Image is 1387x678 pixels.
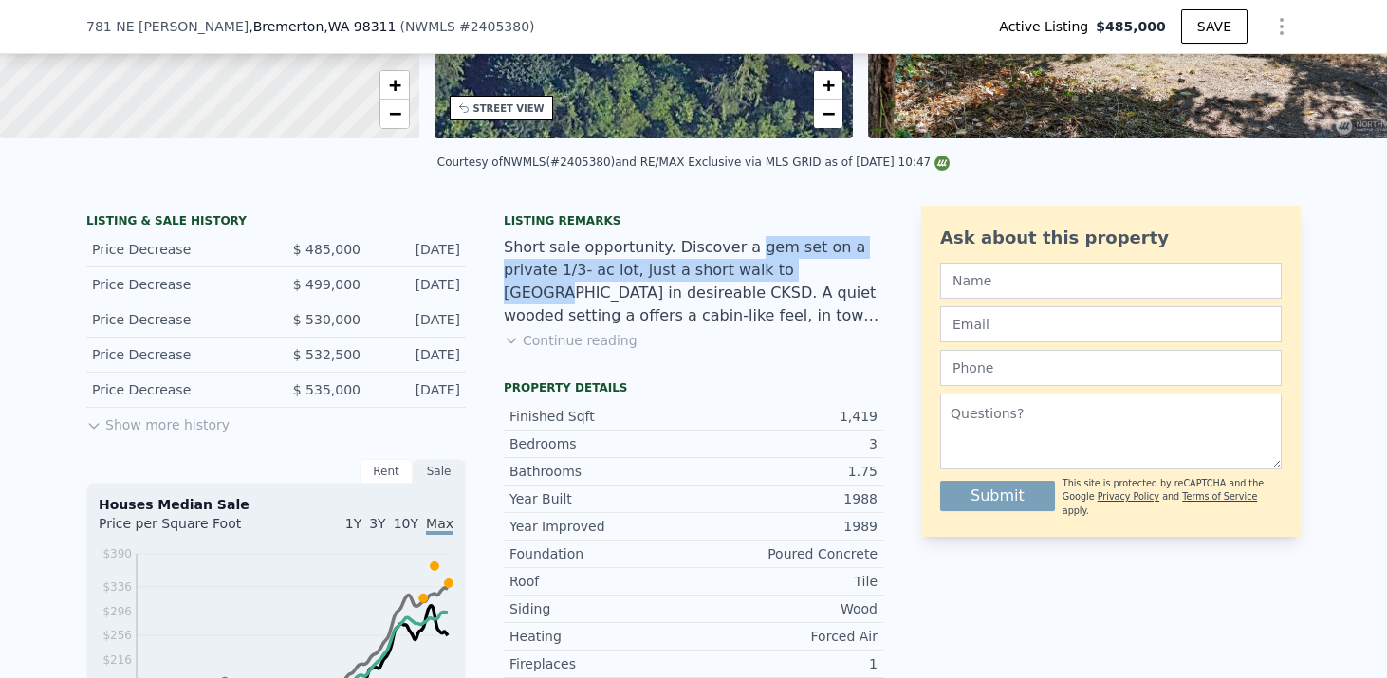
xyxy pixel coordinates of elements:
[86,408,230,434] button: Show more history
[1063,477,1282,518] div: This site is protected by reCAPTCHA and the Google and apply.
[940,306,1282,342] input: Email
[823,101,835,125] span: −
[814,71,842,100] a: Zoom in
[940,481,1055,511] button: Submit
[92,240,261,259] div: Price Decrease
[509,462,693,481] div: Bathrooms
[693,489,878,508] div: 1988
[102,629,132,642] tspan: $256
[504,213,883,229] div: Listing remarks
[102,653,132,667] tspan: $216
[293,242,361,257] span: $ 485,000
[102,605,132,618] tspan: $296
[345,516,361,531] span: 1Y
[380,100,409,128] a: Zoom out
[92,275,261,294] div: Price Decrease
[1182,491,1257,502] a: Terms of Service
[99,495,453,514] div: Houses Median Sale
[102,547,132,560] tspan: $390
[1263,8,1301,46] button: Show Options
[293,277,361,292] span: $ 499,000
[693,627,878,646] div: Forced Air
[999,17,1096,36] span: Active Listing
[360,459,413,484] div: Rent
[99,514,276,544] div: Price per Square Foot
[1181,9,1248,44] button: SAVE
[376,380,460,399] div: [DATE]
[693,517,878,536] div: 1989
[940,263,1282,299] input: Name
[102,580,132,594] tspan: $336
[509,489,693,508] div: Year Built
[376,240,460,259] div: [DATE]
[376,275,460,294] div: [DATE]
[293,312,361,327] span: $ 530,000
[509,434,693,453] div: Bedrooms
[504,236,883,327] div: Short sale opportunity. Discover a gem set on a private 1/3- ac lot, just a short walk to [GEOGRA...
[940,350,1282,386] input: Phone
[380,71,409,100] a: Zoom in
[509,517,693,536] div: Year Improved
[92,345,261,364] div: Price Decrease
[293,382,361,397] span: $ 535,000
[394,516,418,531] span: 10Y
[693,434,878,453] div: 3
[369,516,385,531] span: 3Y
[249,17,396,36] span: , Bremerton
[376,345,460,364] div: [DATE]
[814,100,842,128] a: Zoom out
[86,213,466,232] div: LISTING & SALE HISTORY
[92,380,261,399] div: Price Decrease
[693,572,878,591] div: Tile
[823,73,835,97] span: +
[293,347,361,362] span: $ 532,500
[426,516,453,535] span: Max
[509,544,693,563] div: Foundation
[388,101,400,125] span: −
[693,462,878,481] div: 1.75
[92,310,261,329] div: Price Decrease
[1096,17,1166,36] span: $485,000
[504,380,883,395] div: Property details
[509,627,693,646] div: Heating
[399,17,534,36] div: ( )
[509,572,693,591] div: Roof
[934,156,950,171] img: NWMLS Logo
[437,156,950,169] div: Courtesy of NWMLS (#2405380) and RE/MAX Exclusive via MLS GRID as of [DATE] 10:47
[940,225,1282,251] div: Ask about this property
[693,544,878,563] div: Poured Concrete
[693,654,878,673] div: 1
[413,459,466,484] div: Sale
[509,654,693,673] div: Fireplaces
[405,19,455,34] span: NWMLS
[324,19,396,34] span: , WA 98311
[1098,491,1159,502] a: Privacy Policy
[509,599,693,618] div: Siding
[376,310,460,329] div: [DATE]
[693,407,878,426] div: 1,419
[509,407,693,426] div: Finished Sqft
[459,19,529,34] span: # 2405380
[473,101,545,116] div: STREET VIEW
[693,599,878,618] div: Wood
[86,17,249,36] span: 781 NE [PERSON_NAME]
[504,331,638,350] button: Continue reading
[388,73,400,97] span: +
